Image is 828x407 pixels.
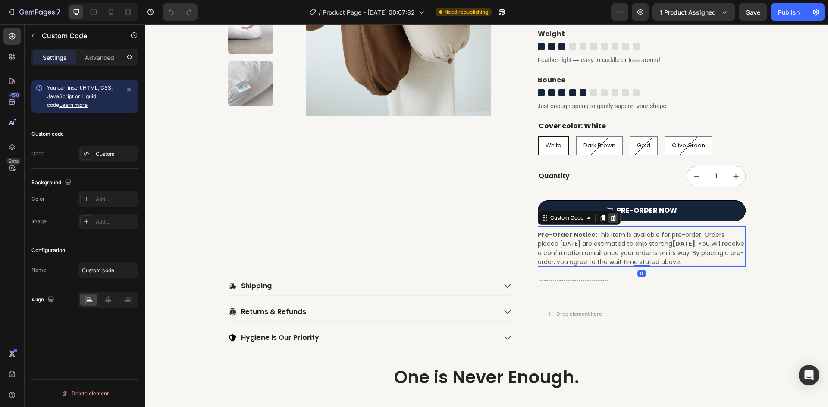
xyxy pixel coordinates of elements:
[746,9,760,16] span: Save
[392,147,495,158] div: Quantity
[31,246,65,254] div: Configuration
[652,3,735,21] button: 1 product assigned
[542,142,561,162] button: decrement
[392,176,600,197] button: PRE-ORDER NOW
[59,102,88,108] a: Learn more
[527,215,550,224] strong: [DATE]
[778,8,800,17] div: Publish
[444,8,488,16] span: Need republishing
[411,286,457,293] div: Drop element here
[492,117,505,125] span: Gold
[31,294,56,306] div: Align
[31,150,44,158] div: Code
[319,8,321,17] span: /
[56,7,60,17] p: 7
[96,258,126,267] p: Shipping
[31,217,47,225] div: Image
[392,51,600,61] p: Bounce
[392,206,452,215] strong: Pre-Order Notice:
[31,387,138,401] button: Delete element
[392,206,600,242] p: This item is available for pre-order. Orders placed [DATE] are estimated to ship starting . You w...
[47,84,113,108] span: You can insert HTML, CSS, JavaScript or Liquid code
[739,3,767,21] button: Save
[31,177,73,189] div: Background
[392,97,461,108] legend: Cover color: White
[6,158,21,165] div: Beta
[85,53,114,62] p: Advanced
[392,78,600,87] p: Just enough spring to gently support your shape
[31,195,45,203] div: Color
[163,3,198,21] div: Undo/Redo
[527,117,560,125] span: Olive Green
[61,388,109,399] div: Delete element
[96,218,136,226] div: Add...
[561,142,581,162] input: quantity
[660,8,716,17] span: 1 product assigned
[323,8,415,17] span: Product Page - [DATE] 00:07:32
[31,130,64,138] div: Custom code
[42,31,115,41] p: Custom Code
[3,3,64,21] button: 7
[799,365,819,385] div: Open Intercom Messenger
[31,266,46,274] div: Name
[471,182,532,191] div: PRE-ORDER NOW
[96,196,136,203] div: Add...
[8,92,21,99] div: 450
[392,31,600,40] p: Feather-light — easy to cuddle or toss around
[771,3,807,21] button: Publish
[438,117,470,125] span: Dark Brown
[400,117,416,125] span: White
[145,24,828,407] iframe: Design area
[96,150,136,158] div: Custom
[43,53,67,62] p: Settings
[96,309,174,318] p: Hygiene is Our Priority
[403,190,440,198] div: Custom Code
[581,142,601,162] button: increment
[96,283,161,292] p: Returns & Refunds
[492,246,501,253] div: 0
